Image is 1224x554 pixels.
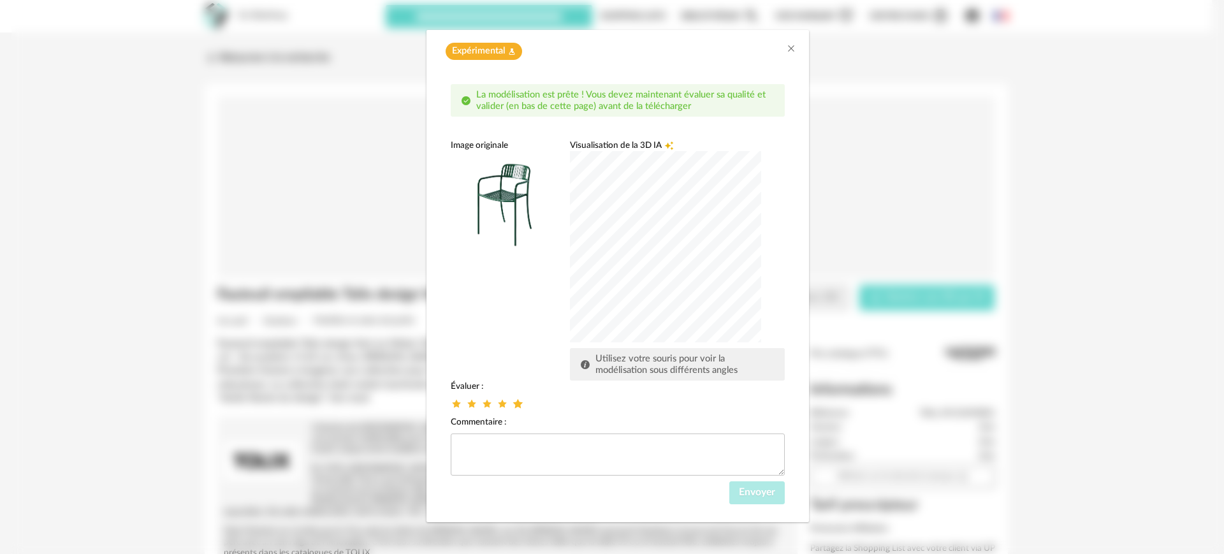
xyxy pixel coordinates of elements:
[786,43,796,56] button: Close
[570,140,662,151] span: Visualisation de la 3D IA
[595,354,738,375] span: Utilisez votre souris pour voir la modélisation sous différents angles
[729,481,785,504] button: Envoyer
[451,151,558,259] img: neutral background
[508,45,516,57] span: Flask icon
[451,140,558,151] div: Image originale
[451,381,785,392] div: Évaluer :
[476,90,766,111] span: La modélisation est prête ! Vous devez maintenant évaluer sa qualité et valider (en bas de cette ...
[451,416,785,428] div: Commentaire :
[739,487,775,497] span: Envoyer
[426,30,809,522] div: dialog
[664,140,674,151] span: Creation icon
[452,45,505,57] span: Expérimental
